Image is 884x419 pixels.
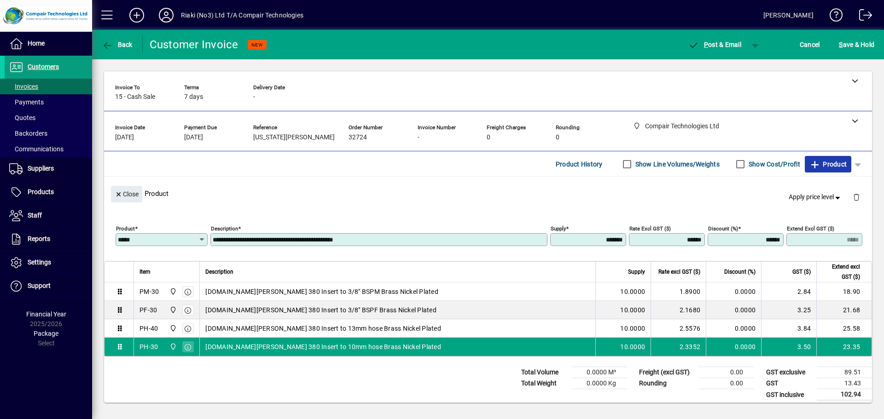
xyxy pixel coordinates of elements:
button: Apply price level [785,189,846,206]
span: - [418,134,419,141]
td: 0.0000 Kg [572,378,627,389]
div: 1.8900 [657,287,700,296]
mat-label: Supply [551,225,566,232]
span: P [704,41,708,48]
td: 2.84 [761,282,816,301]
div: [PERSON_NAME] [763,8,814,23]
a: Reports [5,228,92,251]
span: Product History [556,157,603,172]
span: Support [28,282,51,289]
mat-label: Product [116,225,135,232]
span: 7 days [184,93,203,101]
td: 102.94 [817,389,872,401]
div: PF-30 [140,305,157,315]
mat-label: Description [211,225,238,232]
span: 0 [487,134,490,141]
td: 13.43 [817,378,872,389]
td: 0.0000 [706,282,761,301]
div: 2.1680 [657,305,700,315]
span: [US_STATE][PERSON_NAME] [253,134,335,141]
div: PH-30 [140,342,158,351]
span: Home [28,40,45,47]
a: Backorders [5,126,92,141]
td: 3.50 [761,338,816,356]
span: S [839,41,843,48]
span: [DOMAIN_NAME][PERSON_NAME] 380 Insert to 3/8" BSPM Brass Nickel Plated [205,287,438,296]
button: Product [805,156,851,172]
span: Close [115,187,139,202]
a: Support [5,275,92,298]
app-page-header-button: Delete [845,193,867,201]
span: GST ($) [792,267,811,277]
a: Settings [5,251,92,274]
span: [DOMAIN_NAME][PERSON_NAME] 380 Insert to 13mm hose Brass Nickel Plated [205,324,441,333]
span: [DOMAIN_NAME][PERSON_NAME] 380 Insert to 10mm hose Brass Nickel Plated [205,342,441,351]
td: 0.0000 [706,319,761,338]
button: Delete [845,186,867,208]
span: 10.0000 [620,287,645,296]
span: Reports [28,235,50,242]
td: 0.0000 [706,301,761,319]
mat-label: Discount (%) [708,225,738,232]
span: 15 - Cash Sale [115,93,155,101]
td: GST [762,378,817,389]
td: 0.00 [699,367,754,378]
div: 2.3352 [657,342,700,351]
span: NEW [251,42,263,48]
button: Back [99,36,135,53]
td: Freight (excl GST) [634,367,699,378]
div: Product [104,177,872,210]
span: Staff [28,212,42,219]
td: GST inclusive [762,389,817,401]
span: 10.0000 [620,342,645,351]
span: ave & Hold [839,37,874,52]
button: Profile [151,7,181,23]
span: 32724 [349,134,367,141]
span: [DATE] [184,134,203,141]
div: PH-40 [140,324,158,333]
span: Settings [28,258,51,266]
span: 10.0000 [620,305,645,315]
td: 89.51 [817,367,872,378]
span: Cancel [800,37,820,52]
app-page-header-button: Back [92,36,143,53]
span: Product [809,157,847,172]
button: Cancel [797,36,822,53]
a: Communications [5,141,92,157]
td: 3.25 [761,301,816,319]
span: Compair Technologies Ltd [167,287,178,297]
a: Products [5,181,92,204]
span: Communications [9,145,64,153]
a: Knowledge Base [823,2,843,32]
td: Total Weight [517,378,572,389]
td: 3.84 [761,319,816,338]
a: Home [5,32,92,55]
div: 2.5576 [657,324,700,333]
span: Payments [9,98,44,106]
button: Product History [552,156,606,172]
span: Compair Technologies Ltd [167,342,178,352]
td: 0.0000 [706,338,761,356]
span: Compair Technologies Ltd [167,323,178,333]
span: [DATE] [115,134,134,141]
span: Extend excl GST ($) [822,262,860,282]
span: Invoices [9,83,38,90]
span: Apply price level [789,192,842,202]
button: Close [111,186,142,202]
td: Total Volume [517,367,572,378]
span: Financial Year [26,310,66,318]
span: Compair Technologies Ltd [167,305,178,315]
td: 18.90 [816,282,872,301]
span: Discount (%) [724,267,756,277]
span: Backorders [9,130,47,137]
span: Quotes [9,114,35,121]
span: Products [28,188,54,195]
span: Package [34,330,58,337]
div: Riaki (No3) Ltd T/A Compair Technologies [181,8,303,23]
span: - [253,93,255,101]
td: Rounding [634,378,699,389]
span: Item [140,267,151,277]
td: 25.58 [816,319,872,338]
td: 23.35 [816,338,872,356]
span: [DOMAIN_NAME][PERSON_NAME] 380 Insert to 3/8" BSPF Brass Nickel Plated [205,305,436,315]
